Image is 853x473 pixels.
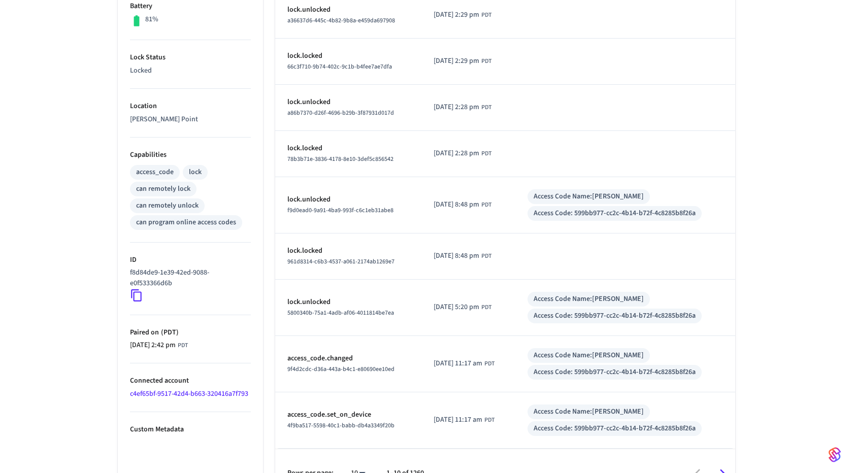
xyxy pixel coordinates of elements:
[434,251,479,261] span: [DATE] 8:48 pm
[159,327,179,337] span: ( PDT )
[136,167,174,178] div: access_code
[484,359,495,368] span: PDT
[434,358,482,369] span: [DATE] 11:17 am
[287,246,409,256] p: lock.locked
[130,65,251,76] p: Locked
[287,143,409,154] p: lock.locked
[434,302,491,313] div: America/Vancouver
[178,341,188,350] span: PDT
[434,415,482,425] span: [DATE] 11:17 am
[534,350,644,361] div: Access Code Name: [PERSON_NAME]
[534,294,644,305] div: Access Code Name: [PERSON_NAME]
[534,208,696,219] div: Access Code: 599bb977-cc2c-4b14-b72f-4c8285b8f26a
[287,5,409,15] p: lock.unlocked
[130,150,251,160] p: Capabilities
[434,102,491,113] div: America/Vancouver
[287,16,395,25] span: a36637d6-445c-4b82-9b8a-e459da697908
[434,302,479,313] span: [DATE] 5:20 pm
[287,309,394,317] span: 5800340b-75a1-4adb-af06-4011814be7ea
[534,311,696,321] div: Access Code: 599bb977-cc2c-4b14-b72f-4c8285b8f26a
[829,447,841,463] img: SeamLogoGradient.69752ec5.svg
[287,51,409,61] p: lock.locked
[130,389,248,399] a: c4ef65bf-9517-42d4-b663-320416a7f793
[481,200,491,210] span: PDT
[434,148,479,159] span: [DATE] 2:28 pm
[287,365,395,374] span: 9f4d2cdc-d36a-443a-b4c1-e80690ee10ed
[130,267,247,289] p: f8d84de9-1e39-42ed-9088-e0f533366d6b
[434,251,491,261] div: America/Vancouver
[130,327,251,338] p: Paired on
[534,367,696,378] div: Access Code: 599bb977-cc2c-4b14-b72f-4c8285b8f26a
[434,148,491,159] div: America/Vancouver
[287,194,409,205] p: lock.unlocked
[136,184,190,194] div: can remotely lock
[287,410,409,420] p: access_code.set_on_device
[136,217,236,228] div: can program online access codes
[481,57,491,66] span: PDT
[434,199,479,210] span: [DATE] 8:48 pm
[484,416,495,425] span: PDT
[434,415,495,425] div: America/Vancouver
[130,1,251,12] p: Battery
[287,206,393,215] span: f9d0ead0-9a91-4ba9-993f-c6c1eb31abe8
[434,10,479,20] span: [DATE] 2:29 pm
[434,56,491,66] div: America/Vancouver
[481,252,491,261] span: PDT
[481,303,491,312] span: PDT
[434,199,491,210] div: America/Vancouver
[136,200,199,211] div: can remotely unlock
[130,255,251,265] p: ID
[189,167,202,178] div: lock
[534,191,644,202] div: Access Code Name: [PERSON_NAME]
[481,11,491,20] span: PDT
[287,97,409,108] p: lock.unlocked
[130,52,251,63] p: Lock Status
[287,62,392,71] span: 66c3f710-9b74-402c-9c1b-b4fee7ae7dfa
[287,421,395,430] span: 4f9ba517-5598-40c1-babb-db4a3349f20b
[534,423,696,434] div: Access Code: 599bb977-cc2c-4b14-b72f-4c8285b8f26a
[287,353,409,364] p: access_code.changed
[434,102,479,113] span: [DATE] 2:28 pm
[130,340,188,351] div: America/Vancouver
[287,155,393,163] span: 78b3b71e-3836-4178-8e10-3def5c856542
[287,257,395,266] span: 961d8314-c6b3-4537-a061-2174ab1269e7
[130,424,251,435] p: Custom Metadata
[434,10,491,20] div: America/Vancouver
[287,297,409,308] p: lock.unlocked
[481,103,491,112] span: PDT
[287,109,394,117] span: a86b7370-d26f-4696-b29b-3f87931d017d
[434,358,495,369] div: America/Vancouver
[434,56,479,66] span: [DATE] 2:29 pm
[145,14,158,25] p: 81%
[130,114,251,125] p: [PERSON_NAME] Point
[534,407,644,417] div: Access Code Name: [PERSON_NAME]
[130,340,176,351] span: [DATE] 2:42 pm
[481,149,491,158] span: PDT
[130,376,251,386] p: Connected account
[130,101,251,112] p: Location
